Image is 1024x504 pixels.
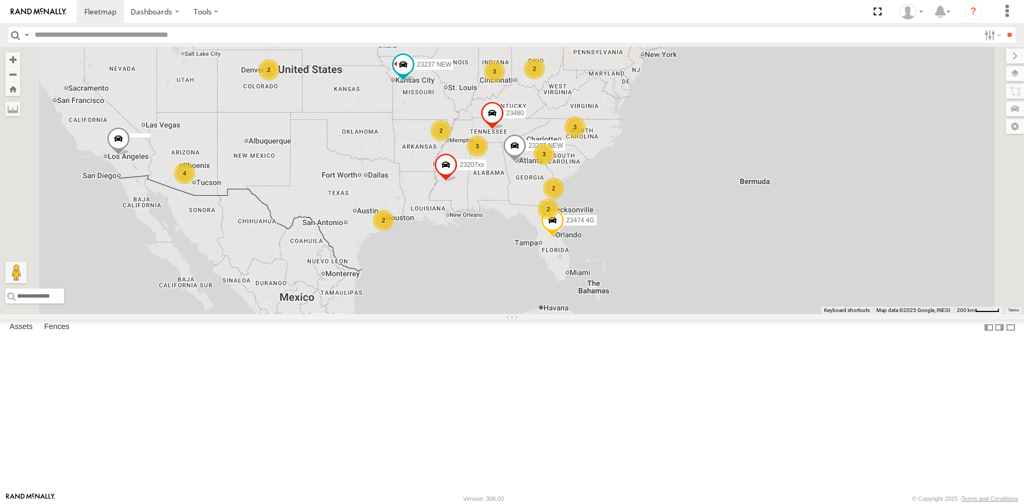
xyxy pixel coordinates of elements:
span: 200 km [957,307,975,313]
label: Map Settings [1006,119,1024,134]
label: Search Query [22,27,31,43]
label: Assets [4,320,38,335]
span: 23474 4G [566,217,595,224]
div: 3 [564,116,586,138]
a: Visit our Website [6,493,55,504]
label: Hide Summary Table [1005,319,1016,335]
div: 2 [538,198,559,220]
label: Dock Summary Table to the Left [983,319,994,335]
div: 3 [484,61,505,82]
div: 4 [174,163,195,184]
div: Version: 306.00 [463,495,504,502]
label: Dock Summary Table to the Right [994,319,1005,335]
button: Zoom in [5,52,20,67]
a: Terms (opens in new tab) [1008,308,1019,313]
div: Sardor Khadjimedov [896,4,927,20]
label: Measure [5,101,20,116]
div: 2 [543,178,564,199]
a: Terms and Conditions [962,495,1018,502]
div: © Copyright 2025 - [912,495,1018,502]
button: Zoom Home [5,82,20,96]
div: 3 [533,143,555,165]
div: 2 [373,210,394,231]
div: 3 [467,135,488,157]
span: 23207 NEW [529,142,563,149]
label: Fences [39,320,75,335]
div: 2 [430,120,452,141]
label: Search Filter Options [980,27,1003,43]
i: ? [965,3,982,20]
span: Map data ©2025 Google, INEGI [876,307,950,313]
span: 23207xx [460,161,484,169]
button: Keyboard shortcuts [824,307,870,314]
button: Zoom out [5,67,20,82]
img: rand-logo.svg [11,8,66,15]
button: Drag Pegman onto the map to open Street View [5,262,27,283]
button: Map Scale: 200 km per 42 pixels [954,307,1003,314]
span: 23237 NEW [417,60,452,68]
span: 23480 [506,109,524,116]
div: 2 [524,58,545,79]
div: 2 [258,59,279,81]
